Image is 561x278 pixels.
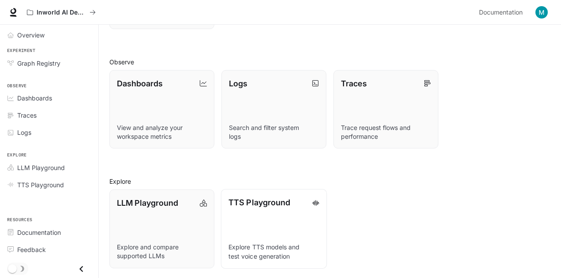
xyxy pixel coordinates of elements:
[109,177,550,186] h2: Explore
[341,78,367,89] p: Traces
[228,196,290,208] p: TTS Playground
[37,9,86,16] p: Inworld AI Demos
[117,243,207,260] p: Explore and compare supported LLMs
[109,57,550,67] h2: Observe
[341,123,431,141] p: Trace request flows and performance
[17,228,61,237] span: Documentation
[17,163,65,172] span: LLM Playground
[4,160,95,175] a: LLM Playground
[23,4,100,21] button: All workspaces
[117,197,178,209] p: LLM Playground
[221,189,327,268] a: TTS PlaygroundExplore TTS models and test voice generation
[117,123,207,141] p: View and analyze your workspace metrics
[17,30,45,40] span: Overview
[535,6,548,19] img: User avatar
[229,78,247,89] p: Logs
[229,123,319,141] p: Search and filter system logs
[4,27,95,43] a: Overview
[109,189,214,268] a: LLM PlaygroundExplore and compare supported LLMs
[71,260,91,278] button: Close drawer
[109,70,214,149] a: DashboardsView and analyze your workspace metrics
[479,7,523,18] span: Documentation
[4,56,95,71] a: Graph Registry
[17,93,52,103] span: Dashboards
[228,243,319,261] p: Explore TTS models and test voice generation
[17,128,31,137] span: Logs
[17,111,37,120] span: Traces
[4,107,95,123] a: Traces
[4,90,95,106] a: Dashboards
[4,225,95,240] a: Documentation
[333,70,438,149] a: TracesTrace request flows and performance
[4,177,95,193] a: TTS Playground
[17,59,60,68] span: Graph Registry
[533,4,550,21] button: User avatar
[8,263,17,273] span: Dark mode toggle
[4,242,95,257] a: Feedback
[4,125,95,140] a: Logs
[117,78,163,89] p: Dashboards
[17,245,46,254] span: Feedback
[221,70,326,149] a: LogsSearch and filter system logs
[17,180,64,189] span: TTS Playground
[475,4,529,21] a: Documentation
